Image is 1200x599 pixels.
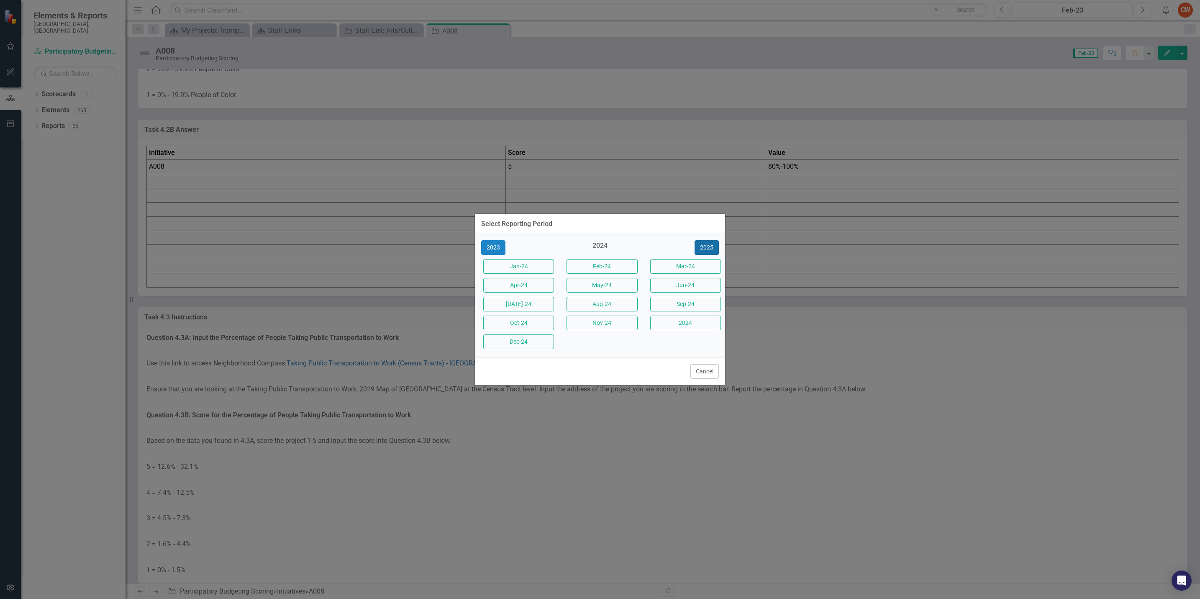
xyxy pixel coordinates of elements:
[567,259,637,274] button: Feb-24
[567,297,637,311] button: Aug-24
[690,364,719,379] button: Cancel
[650,259,721,274] button: Mar-24
[567,278,637,293] button: May-24
[483,297,554,311] button: [DATE]-24
[650,278,721,293] button: Jun-24
[567,316,637,330] button: Nov-24
[481,220,552,228] div: Select Reporting Period
[564,241,635,255] div: 2024
[650,316,721,330] button: 2024
[483,316,554,330] button: Oct-24
[1172,571,1192,591] div: Open Intercom Messenger
[483,334,554,349] button: Dec-24
[483,259,554,274] button: Jan-24
[483,278,554,293] button: Apr-24
[650,297,721,311] button: Sep-24
[481,240,505,255] button: 2023
[695,240,719,255] button: 2025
